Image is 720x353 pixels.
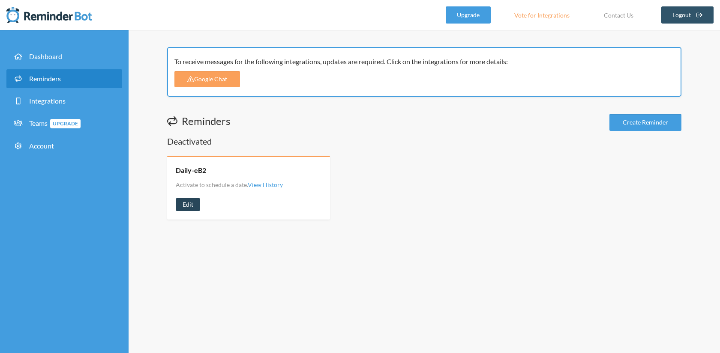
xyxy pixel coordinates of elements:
[6,92,122,110] a: Integrations
[661,6,714,24] a: Logout
[6,136,122,155] a: Account
[6,69,122,88] a: Reminders
[248,181,283,188] a: View History
[29,142,54,150] span: Account
[446,6,491,24] a: Upgrade
[29,119,81,127] span: Teams
[167,114,230,128] h1: Reminders
[174,71,240,87] a: Google Chat
[609,114,681,131] a: Create Reminder
[174,56,668,67] div: To receive messages for the following integrations, updates are required. Click on the integratio...
[50,119,81,128] span: Upgrade
[176,198,200,211] a: Edit
[593,6,644,24] a: Contact Us
[6,47,122,66] a: Dashboard
[6,6,92,24] img: Reminder Bot
[176,180,283,189] li: Activate to schedule a date.
[504,6,580,24] a: Vote for Integrations
[6,114,122,133] a: TeamsUpgrade
[167,135,681,147] h2: Deactivated
[29,97,66,105] span: Integrations
[29,74,61,83] span: Reminders
[29,52,62,60] span: Dashboard
[176,166,206,175] a: Daily-eB2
